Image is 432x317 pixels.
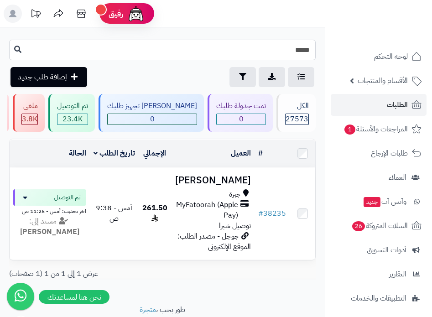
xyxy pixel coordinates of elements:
span: 26 [352,221,365,231]
div: مسند إلى: [6,216,93,237]
div: تم التوصيل [57,101,88,111]
span: رفيق [109,8,123,19]
div: 23371 [57,114,88,125]
div: اخر تحديث: أمس - 11:26 ص [13,206,86,215]
a: تمت جدولة طلبك 0 [206,94,275,132]
div: [PERSON_NAME] تجهيز طلبك [107,101,197,111]
span: تم التوصيل [54,193,81,202]
a: التقارير [331,263,427,285]
span: العملاء [389,171,406,184]
span: جوجل - مصدر الطلب: الموقع الإلكتروني [177,231,251,252]
span: المراجعات والأسئلة [344,123,408,135]
a: #38235 [258,208,286,219]
a: [PERSON_NAME] تجهيز طلبك 0 [97,94,206,132]
a: التطبيقات والخدمات [331,287,427,309]
span: أدوات التسويق [367,244,406,256]
span: # [258,208,263,219]
a: الإجمالي [143,148,166,159]
div: ملغي [21,101,38,111]
strong: [PERSON_NAME] [20,226,79,237]
img: ai-face.png [127,5,145,23]
span: توصيل شبرا [219,220,251,231]
a: إضافة طلب جديد [10,67,87,87]
span: أمس - 9:38 ص [96,203,132,224]
a: الطلبات [331,94,427,116]
a: تحديثات المنصة [24,5,47,25]
a: السلات المتروكة26 [331,215,427,237]
a: ملغي 3.8K [11,94,47,132]
span: إضافة طلب جديد [18,72,67,83]
a: المراجعات والأسئلة1 [331,118,427,140]
span: السلات المتروكة [351,219,408,232]
span: 1 [344,125,355,135]
a: تاريخ الطلب [94,148,135,159]
span: الطلبات [387,99,408,111]
div: الكل [285,101,309,111]
span: لوحة التحكم [374,50,408,63]
a: متجرة [140,304,156,315]
span: 261.50 [142,203,167,224]
span: MyFatoorah (Apple Pay) [175,200,239,221]
span: 0 [217,114,265,125]
a: وآتس آبجديد [331,191,427,213]
span: التطبيقات والخدمات [351,292,406,305]
a: طلبات الإرجاع [331,142,427,164]
a: الحالة [69,148,86,159]
span: طلبات الإرجاع [371,147,408,160]
span: جديد [364,197,380,207]
a: # [258,148,263,159]
span: 27573 [286,114,308,125]
span: وآتس آب [363,195,406,208]
span: 0 [108,114,197,125]
a: لوحة التحكم [331,46,427,68]
div: تمت جدولة طلبك [216,101,266,111]
h3: [PERSON_NAME] [175,175,251,186]
div: عرض 1 إلى 1 من 1 (1 صفحات) [2,269,323,279]
a: العميل [231,148,251,159]
a: تم التوصيل 23.4K [47,94,97,132]
a: أدوات التسويق [331,239,427,261]
span: 23.4K [57,114,88,125]
a: العملاء [331,166,427,188]
div: 3830 [22,114,37,125]
a: الكل27573 [275,94,317,132]
span: 3.8K [22,114,37,125]
span: جبرة [229,189,241,200]
span: التقارير [389,268,406,281]
span: الأقسام والمنتجات [358,74,408,87]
